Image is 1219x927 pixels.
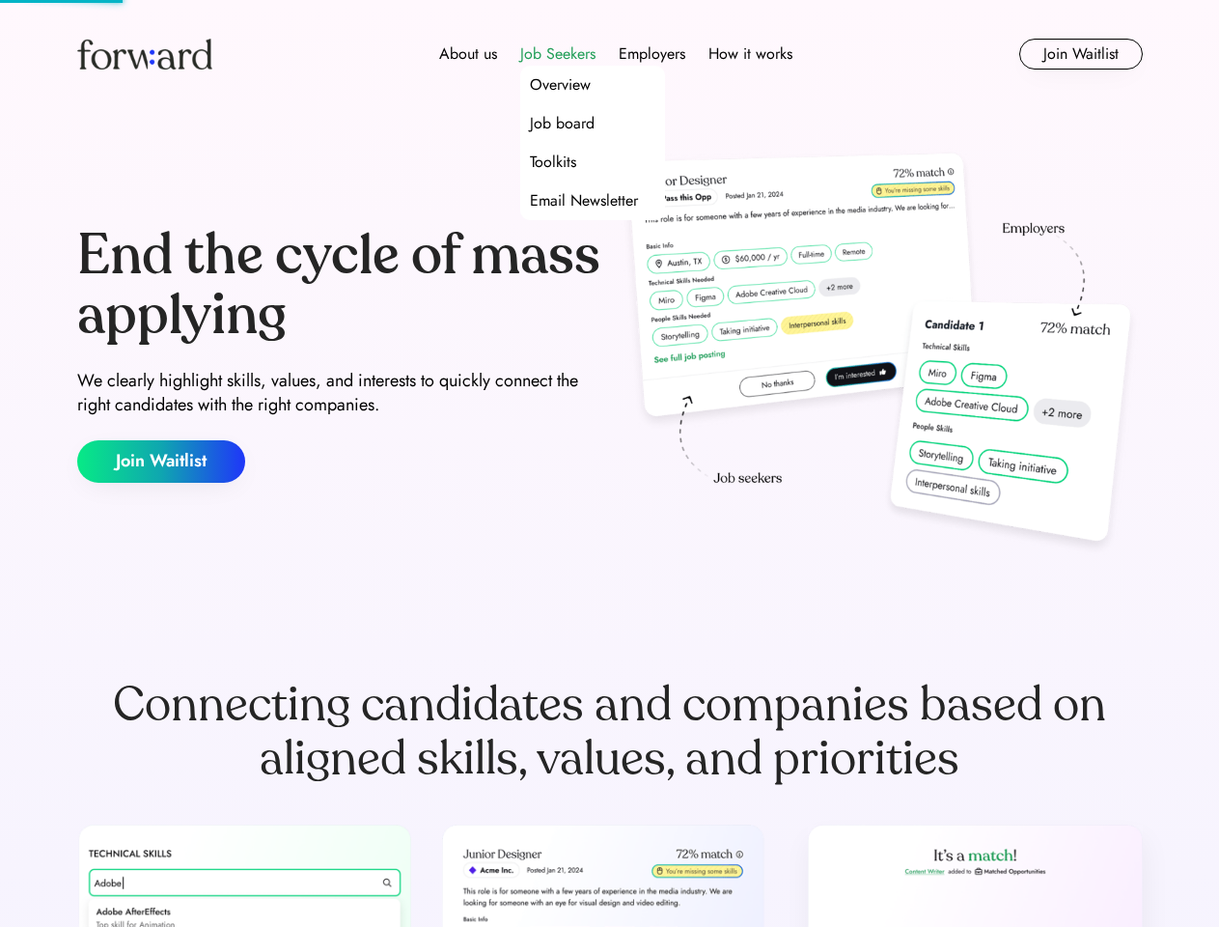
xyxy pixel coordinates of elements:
[530,151,576,174] div: Toolkits
[77,440,245,483] button: Join Waitlist
[77,369,602,417] div: We clearly highlight skills, values, and interests to quickly connect the right candidates with t...
[1019,39,1143,70] button: Join Waitlist
[77,39,212,70] img: Forward logo
[530,189,638,212] div: Email Newsletter
[618,147,1143,562] img: hero-image.png
[77,678,1143,786] div: Connecting candidates and companies based on aligned skills, values, and priorities
[77,226,602,345] div: End the cycle of mass applying
[530,73,591,97] div: Overview
[520,42,596,66] div: Job Seekers
[619,42,685,66] div: Employers
[530,112,595,135] div: Job board
[708,42,792,66] div: How it works
[439,42,497,66] div: About us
